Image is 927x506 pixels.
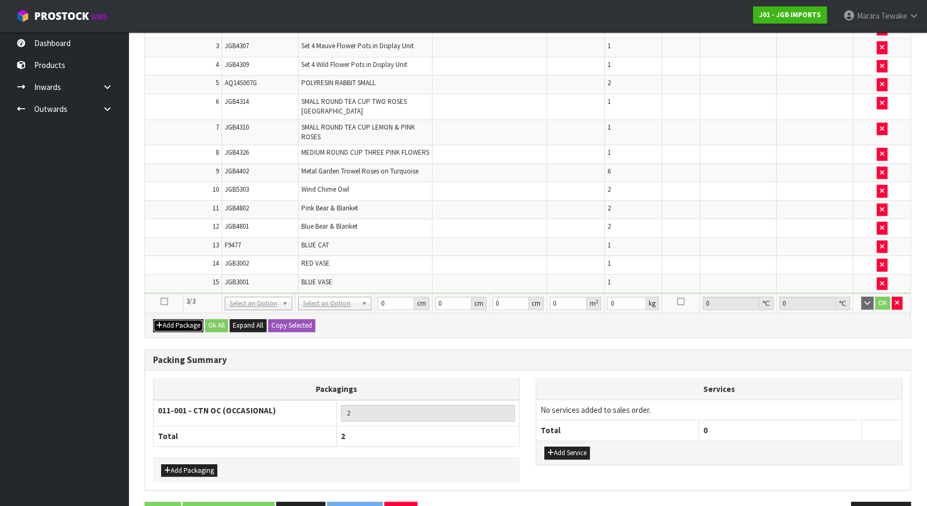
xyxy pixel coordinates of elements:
span: 11 [212,203,219,213]
button: Add Service [544,447,590,459]
span: 5 [216,78,219,87]
span: JGB4314 [225,97,249,106]
span: JGB4326 [225,148,249,157]
div: cm [414,297,429,310]
span: Wind Chime Owl [301,185,349,194]
span: JGB5303 [225,185,249,194]
h3: Packing Summary [153,355,902,365]
span: JGB4310 [225,123,249,132]
button: Ok All [205,319,228,332]
img: cube-alt.png [16,9,29,22]
span: Blue Bear & Blanket [301,222,358,231]
span: BLUE CAT [301,240,329,250]
button: Add Package [153,319,203,332]
span: 2 [341,431,345,441]
td: No services added to sales order. [536,399,902,420]
span: SMALL ROUND TEA CUP LEMON & PINK ROSES [301,123,415,141]
th: Total [536,420,699,441]
span: BLUE VASE [301,277,332,286]
button: Expand All [230,319,267,332]
span: POLYRESIN RABBIT SMALL [301,78,376,87]
th: Packagings [154,379,520,400]
div: ℃ [759,297,773,310]
span: JGB3001 [225,277,249,286]
span: 1 [607,148,611,157]
span: 1 [607,97,611,106]
span: F9477 [225,240,241,250]
span: 2 [607,78,611,87]
span: AQ14S007G [225,78,257,87]
sup: 3 [595,298,598,305]
div: kg [646,297,659,310]
span: 1 [607,277,611,286]
span: JGB3002 [225,259,249,268]
span: 15 [212,277,219,286]
span: 4 [216,60,219,69]
div: m [587,297,601,310]
span: 13 [212,240,219,250]
span: Expand All [233,321,263,330]
span: Set 4 Wild Flower Pots in Display Unit [301,60,407,69]
span: Metal Garden Trowel Roses on Turquoise [301,167,419,176]
span: 2 [607,203,611,213]
span: Tewake [881,11,907,21]
a: J01 - JGB IMPORTS [753,6,827,24]
span: Select an Option [230,297,278,310]
div: cm [472,297,487,310]
span: Select an Option [303,297,357,310]
span: 9 [216,167,219,176]
div: cm [529,297,544,310]
span: JGB4309 [225,60,249,69]
span: MEDIUM ROUND CUP THREE PINK FLOWERS [301,148,429,157]
div: ℃ [836,297,850,310]
strong: J01 - JGB IMPORTS [759,10,821,19]
span: 3/3 [186,297,195,306]
span: SMALL ROUND TEA CUP TWO ROSES [GEOGRAPHIC_DATA] [301,97,407,116]
span: Marara [857,11,879,21]
span: 0 [703,425,708,435]
span: RED VASE [301,259,330,268]
span: JGB4802 [225,203,249,213]
span: 6 [607,167,611,176]
button: Add Packaging [161,464,217,477]
span: 6 [216,97,219,106]
small: WMS [91,12,108,22]
span: 2 [607,222,611,231]
span: 8 [216,148,219,157]
span: 3 [216,41,219,50]
span: Set 4 Mauve Flower Pots in Display Unit [301,41,414,50]
span: Pink Bear & Blanket [301,203,358,213]
span: 14 [212,259,219,268]
th: Services [536,379,902,399]
span: 1 [607,240,611,250]
span: JGB4801 [225,222,249,231]
span: JGB4307 [225,41,249,50]
span: 10 [212,185,219,194]
span: JGB4402 [225,167,249,176]
button: OK [875,297,890,309]
span: 1 [607,41,611,50]
span: 1 [607,259,611,268]
span: ProStock [34,9,89,23]
span: 12 [212,222,219,231]
span: 1 [607,123,611,132]
span: 1 [607,60,611,69]
span: 7 [216,123,219,132]
button: Copy Selected [268,319,315,332]
th: Total [154,426,337,446]
span: 2 [607,185,611,194]
strong: 011-001 - CTN OC (OCCASIONAL) [158,405,276,416]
